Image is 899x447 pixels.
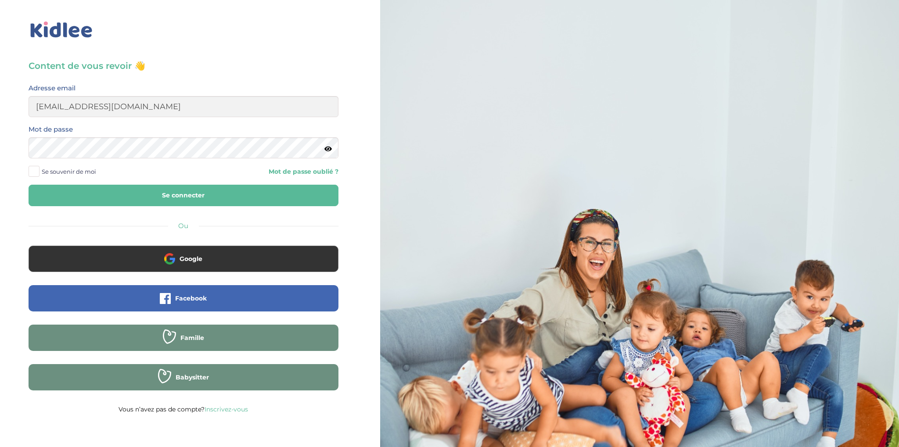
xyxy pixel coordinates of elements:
[175,294,207,303] span: Facebook
[29,325,338,351] button: Famille
[29,185,338,206] button: Se connecter
[180,254,202,263] span: Google
[205,405,248,413] a: Inscrivez-vous
[29,379,338,387] a: Babysitter
[190,168,338,176] a: Mot de passe oublié ?
[160,293,171,304] img: facebook.png
[29,82,76,94] label: Adresse email
[29,246,338,272] button: Google
[29,124,73,135] label: Mot de passe
[29,261,338,269] a: Google
[29,364,338,390] button: Babysitter
[29,404,338,415] p: Vous n’avez pas de compte?
[29,285,338,311] button: Facebook
[29,60,338,72] h3: Content de vous revoir 👋
[164,253,175,264] img: google.png
[29,96,338,117] input: Email
[178,222,188,230] span: Ou
[29,340,338,348] a: Famille
[29,20,94,40] img: logo_kidlee_bleu
[29,300,338,308] a: Facebook
[42,166,96,177] span: Se souvenir de moi
[176,373,209,382] span: Babysitter
[180,333,204,342] span: Famille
